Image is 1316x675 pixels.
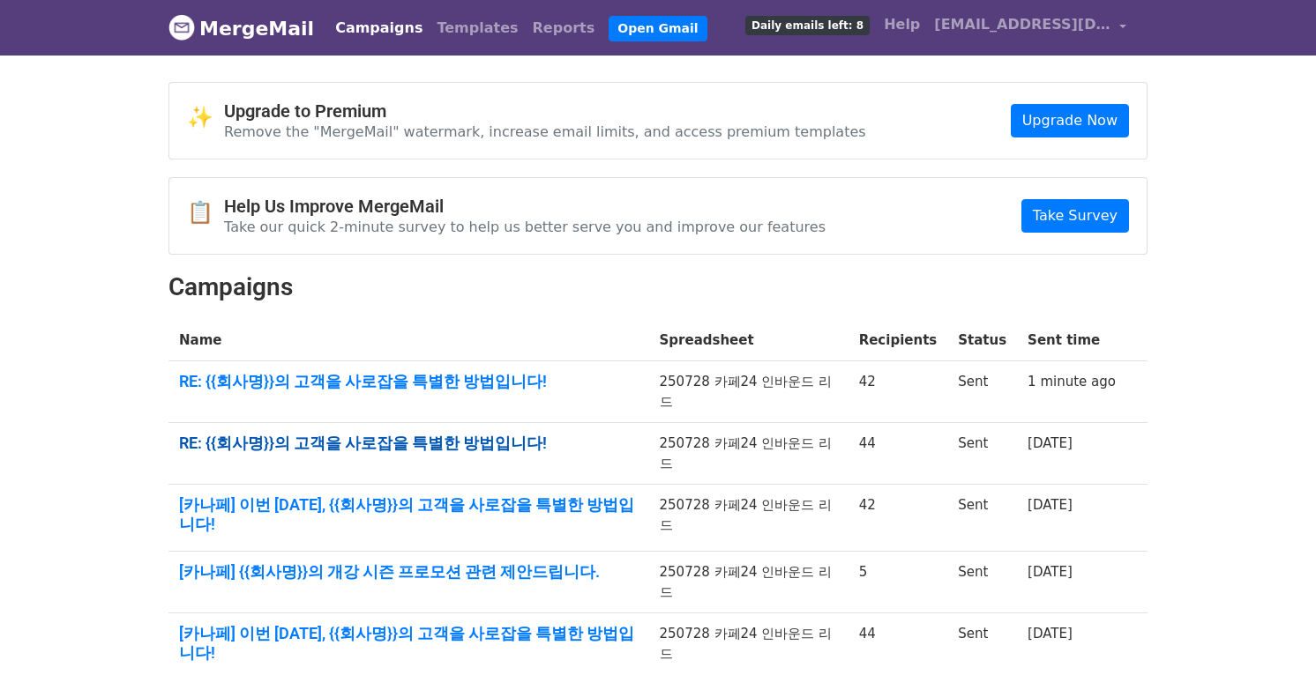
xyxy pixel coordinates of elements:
div: 채팅 위젯 [1228,590,1316,675]
a: Campaigns [328,11,430,46]
a: [DATE] [1028,435,1073,451]
td: 250728 카페24 인바운드 리드 [649,361,849,423]
a: RE: {{회사명}}의 고객을 사로잡을 특별한 방법입니다! [179,434,639,453]
a: Reports [526,11,602,46]
p: Remove the "MergeMail" watermark, increase email limits, and access premium templates [224,122,866,141]
a: MergeMail [168,10,314,47]
a: [DATE] [1028,626,1073,642]
th: Sent time [1017,320,1126,361]
td: 250728 카페24 인바운드 리드 [649,423,849,485]
a: Help [877,7,927,42]
th: Recipients [849,320,948,361]
iframe: Chat Widget [1228,590,1316,675]
a: [DATE] [1028,564,1073,580]
a: Templates [430,11,525,46]
th: Name [168,320,649,361]
img: MergeMail logo [168,14,195,41]
a: [EMAIL_ADDRESS][DOMAIN_NAME] [927,7,1133,48]
a: Upgrade Now [1011,104,1129,137]
a: Open Gmail [609,16,707,41]
td: Sent [947,423,1017,485]
span: [EMAIL_ADDRESS][DOMAIN_NAME] [934,14,1110,35]
a: RE: {{회사명}}의 고객을 사로잡을 특별한 방법입니다! [179,372,639,391]
a: Take Survey [1021,199,1129,233]
td: Sent [947,361,1017,423]
p: Take our quick 2-minute survey to help us better serve you and improve our features [224,218,826,236]
h4: Help Us Improve MergeMail [224,196,826,217]
a: [카나페] 이번 [DATE], {{회사명}}의 고객을 사로잡을 특별한 방법입니다! [179,624,639,662]
h4: Upgrade to Premium [224,100,866,122]
h2: Campaigns [168,272,1148,302]
td: 44 [849,423,948,485]
td: 250728 카페24 인바운드 리드 [649,485,849,552]
span: Daily emails left: 8 [745,16,870,35]
td: Sent [947,485,1017,552]
a: [카나페] 이번 [DATE], {{회사명}}의 고객을 사로잡을 특별한 방법입니다! [179,495,639,533]
a: [DATE] [1028,497,1073,513]
a: [카나페] {{회사명}}의 개강 시즌 프로모션 관련 제안드립니다. [179,562,639,582]
td: Sent [947,552,1017,613]
td: 5 [849,552,948,613]
span: ✨ [187,105,224,130]
th: Status [947,320,1017,361]
td: 250728 카페24 인바운드 리드 [649,552,849,613]
td: 42 [849,361,948,423]
td: 42 [849,485,948,552]
th: Spreadsheet [649,320,849,361]
a: Daily emails left: 8 [738,7,877,42]
a: 1 minute ago [1028,374,1116,389]
span: 📋 [187,200,224,226]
